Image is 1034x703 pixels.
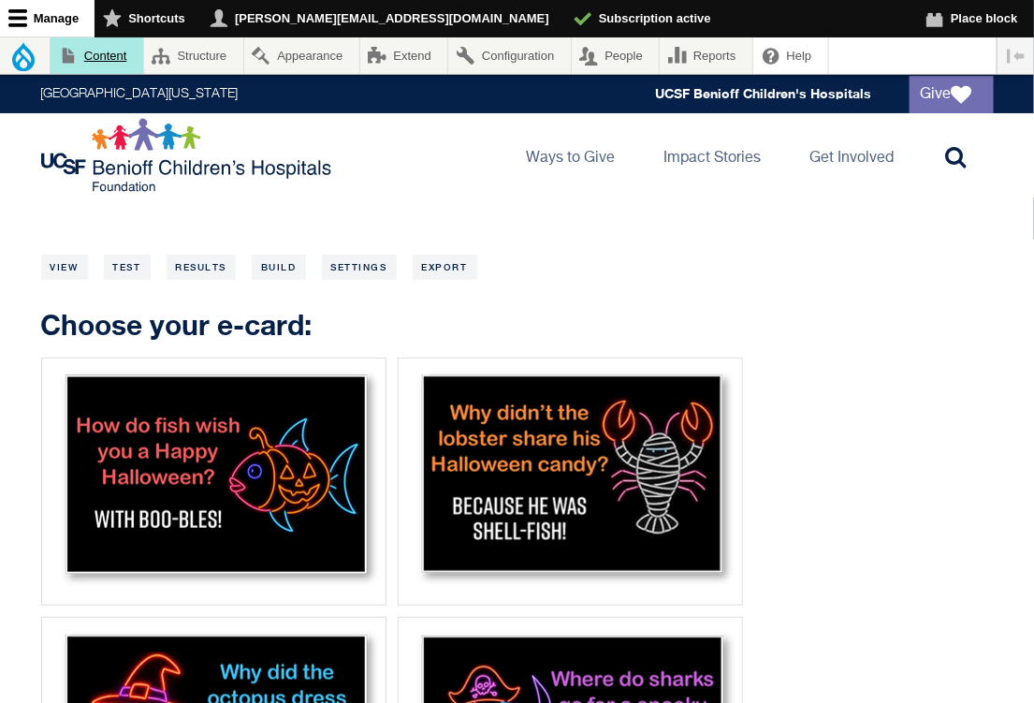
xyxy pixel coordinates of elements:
img: Logo for UCSF Benioff Children's Hospitals Foundation [41,118,336,193]
a: UCSF Benioff Children's Hospitals [656,86,872,102]
a: Settings [322,255,397,280]
a: View [41,255,88,280]
div: Lobster [398,358,743,606]
a: Appearance [244,37,359,74]
a: Export [413,255,477,280]
img: Fish [48,364,380,593]
a: Results [167,255,237,280]
img: Lobster [404,364,736,593]
a: Help [753,37,828,74]
a: Ways to Give [512,113,631,198]
a: Get Involved [795,113,910,198]
a: Extend [360,37,448,74]
a: Impact Stories [649,113,777,198]
strong: Choose your e-card: [41,308,313,342]
a: Reports [660,37,752,74]
a: Structure [144,37,243,74]
button: Vertical orientation [998,37,1034,74]
div: Fish [41,358,386,606]
a: Content [51,37,143,74]
a: Build [252,255,306,280]
a: Give [910,76,994,113]
a: Configuration [448,37,570,74]
a: [GEOGRAPHIC_DATA][US_STATE] [41,88,239,101]
a: Test [104,255,151,280]
a: People [572,37,660,74]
